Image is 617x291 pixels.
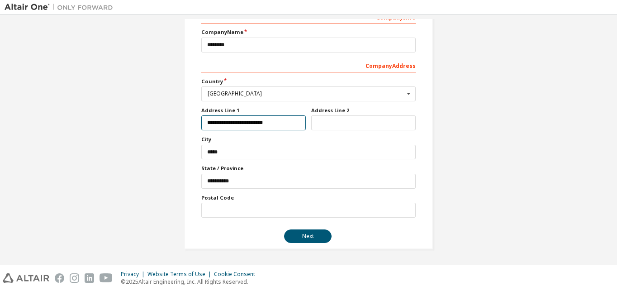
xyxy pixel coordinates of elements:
div: Company Address [201,58,416,72]
label: Country [201,78,416,85]
div: Cookie Consent [214,271,261,278]
p: © 2025 Altair Engineering, Inc. All Rights Reserved. [121,278,261,286]
img: Altair One [5,3,118,12]
img: linkedin.svg [85,273,94,283]
img: altair_logo.svg [3,273,49,283]
label: State / Province [201,165,416,172]
img: instagram.svg [70,273,79,283]
div: [GEOGRAPHIC_DATA] [208,91,404,96]
img: youtube.svg [100,273,113,283]
label: Postal Code [201,194,416,201]
div: Website Terms of Use [147,271,214,278]
button: Next [284,229,332,243]
img: facebook.svg [55,273,64,283]
label: Company Name [201,29,416,36]
div: Privacy [121,271,147,278]
label: Address Line 2 [311,107,416,114]
label: City [201,136,416,143]
label: Address Line 1 [201,107,306,114]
